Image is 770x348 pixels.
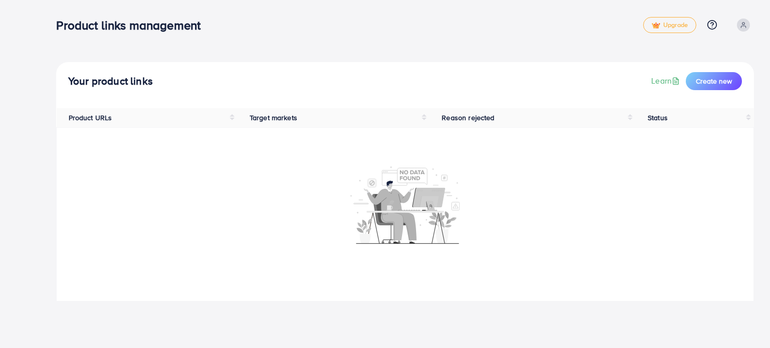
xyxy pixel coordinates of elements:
span: Create new [696,76,732,86]
a: tickUpgrade [643,17,696,33]
button: Create new [686,72,742,90]
span: Target markets [250,113,297,123]
img: No account [350,165,460,244]
span: Product URLs [69,113,112,123]
img: tick [652,22,660,29]
a: Learn [651,75,682,87]
span: Upgrade [652,22,688,29]
h4: Your product links [68,75,153,88]
span: Reason rejected [442,113,494,123]
span: Status [648,113,668,123]
h3: Product links management [56,18,209,33]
